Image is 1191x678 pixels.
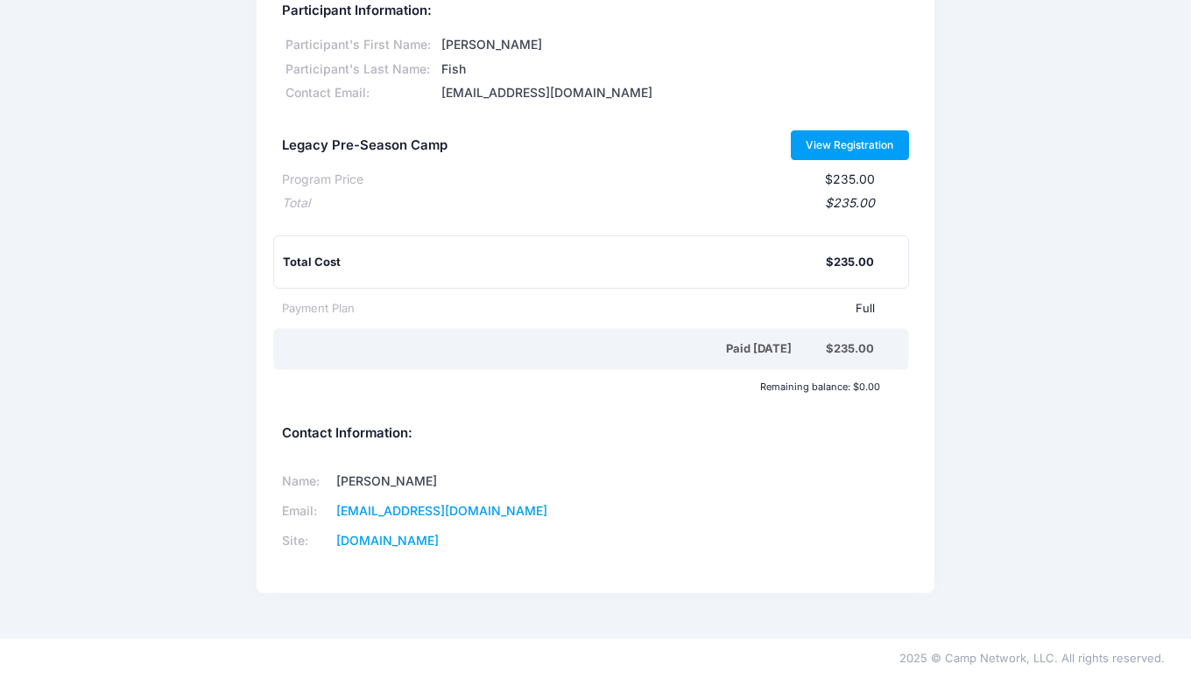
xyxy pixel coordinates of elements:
div: Participant's First Name: [282,36,439,54]
a: [DOMAIN_NAME] [336,533,439,548]
span: 2025 © Camp Network, LLC. All rights reserved. [899,651,1165,665]
td: Site: [282,527,330,556]
div: Contact Email: [282,84,439,102]
div: Fish [439,60,908,79]
h5: Legacy Pre-Season Camp [282,138,448,154]
h5: Participant Information: [282,3,908,19]
div: [PERSON_NAME] [439,36,908,54]
h5: Contact Information: [282,426,908,442]
td: Name: [282,467,330,497]
div: Participant's Last Name: [282,60,439,79]
a: [EMAIL_ADDRESS][DOMAIN_NAME] [336,503,547,518]
div: $235.00 [310,194,874,213]
div: [EMAIL_ADDRESS][DOMAIN_NAME] [439,84,908,102]
div: Remaining balance: $0.00 [274,381,889,392]
div: $235.00 [826,340,874,358]
div: Payment Plan [282,300,355,318]
a: View Registration [791,130,909,160]
div: $235.00 [826,254,874,271]
div: Full [355,300,874,318]
div: Total Cost [283,254,825,271]
div: Program Price [282,171,363,189]
div: Paid [DATE] [285,340,825,358]
td: Email: [282,497,330,527]
div: Total [282,194,310,213]
span: $235.00 [825,171,875,186]
td: [PERSON_NAME] [331,467,573,497]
